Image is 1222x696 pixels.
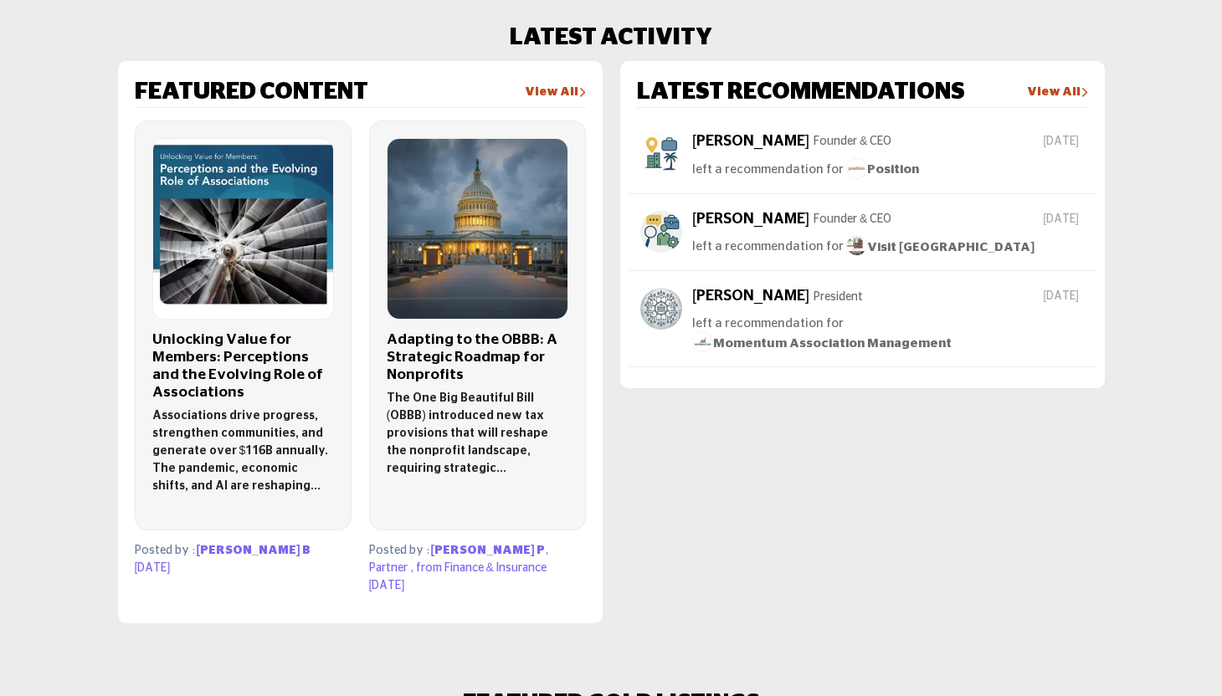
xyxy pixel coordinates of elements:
[692,163,844,176] span: left a recommendation for
[1027,84,1088,101] a: View All
[525,84,586,101] a: View All
[692,133,809,151] h5: [PERSON_NAME]
[152,407,334,495] p: Associations drive progress, strengthen communities, and generate over $116B annually. The pandem...
[692,211,809,229] h5: [PERSON_NAME]
[846,163,919,176] span: Position
[153,139,333,319] img: Logo of 360 Live Media, click to view details
[387,331,568,384] h3: Adapting to the OBBB: A Strategic Roadmap for Nonprofits
[846,235,867,256] img: image
[431,545,535,556] span: [PERSON_NAME]
[692,337,952,350] span: Momentum Association Management
[410,562,547,574] span: , from Finance & Insurance
[135,542,352,560] p: Posted by :
[846,237,1035,258] a: imageVisit [GEOGRAPHIC_DATA]
[640,211,682,253] img: avtar-image
[814,289,863,306] p: President
[814,211,891,228] p: Founder & CEO
[637,79,965,107] h2: LATEST RECOMMENDATIONS
[369,542,586,577] p: Posted by :
[152,331,334,402] h3: Unlocking Value for Members: Perceptions and the Evolving Role of Associations
[846,241,1035,253] span: Visit [GEOGRAPHIC_DATA]
[692,317,844,330] span: left a recommendation for
[135,562,171,574] span: [DATE]
[369,580,405,591] span: [DATE]
[692,333,952,354] a: imageMomentum Association Management
[846,160,919,181] a: imagePosition
[1043,288,1084,305] span: [DATE]
[692,331,713,352] img: image
[135,79,368,107] h2: FEATURED CONTENT
[197,545,300,556] span: [PERSON_NAME]
[302,545,311,556] span: B
[1043,133,1084,151] span: [DATE]
[387,390,568,478] p: The One Big Beautiful Bill (OBBB) introduced new tax provisions that will reshape the nonprofit l...
[814,133,891,151] p: Founder & CEO
[692,241,844,253] span: left a recommendation for
[640,288,682,330] img: avtar-image
[846,158,867,179] img: image
[1043,211,1084,228] span: [DATE]
[692,288,809,306] h5: [PERSON_NAME]
[510,24,712,53] h2: LATEST ACTIVITY
[640,133,682,175] img: avtar-image
[537,545,545,556] span: P
[388,139,567,319] img: Logo of Aprio LLP, click to view details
